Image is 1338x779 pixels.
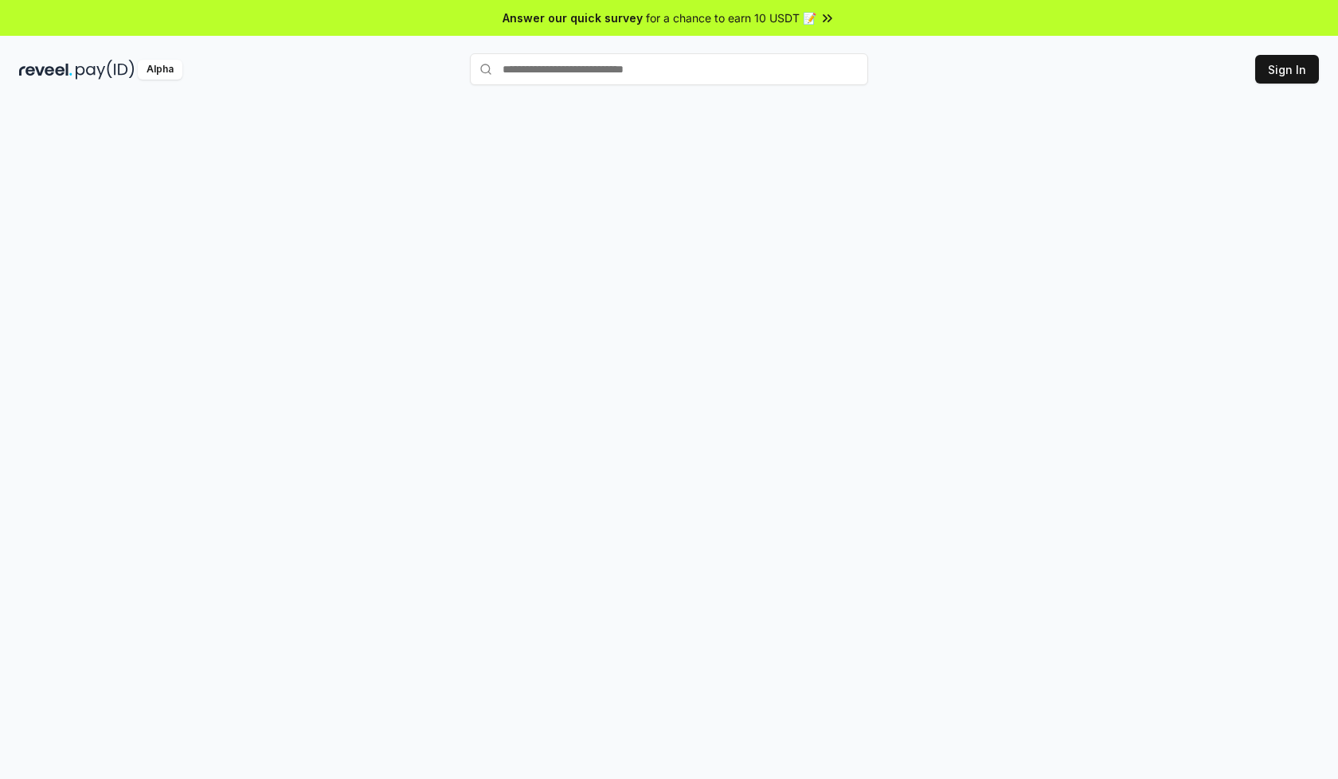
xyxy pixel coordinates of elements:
[19,60,72,80] img: reveel_dark
[76,60,135,80] img: pay_id
[1255,55,1319,84] button: Sign In
[503,10,643,26] span: Answer our quick survey
[138,60,182,80] div: Alpha
[646,10,816,26] span: for a chance to earn 10 USDT 📝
